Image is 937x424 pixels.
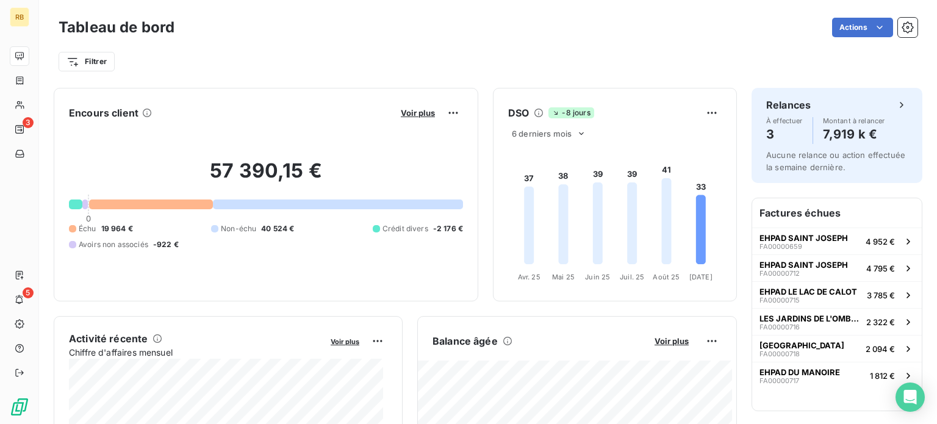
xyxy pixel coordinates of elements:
[10,397,29,417] img: Logo LeanPay
[382,223,428,234] span: Crédit divers
[759,287,857,296] span: EHPAD LE LAC DE CALOT
[896,383,925,412] div: Open Intercom Messenger
[552,273,575,281] tspan: Mai 25
[653,273,680,281] tspan: Août 25
[59,52,115,71] button: Filtrer
[433,223,463,234] span: -2 176 €
[759,296,800,304] span: FA00000715
[689,273,713,281] tspan: [DATE]
[620,273,644,281] tspan: Juil. 25
[433,334,498,348] h6: Balance âgée
[508,106,529,120] h6: DSO
[752,281,922,308] button: EHPAD LE LAC DE CALOTFA000007153 785 €
[759,270,800,277] span: FA00000712
[221,223,256,234] span: Non-échu
[766,124,803,144] h4: 3
[866,237,895,246] span: 4 952 €
[866,264,895,273] span: 4 795 €
[69,106,138,120] h6: Encours client
[397,107,439,118] button: Voir plus
[69,159,463,195] h2: 57 390,15 €
[759,233,848,243] span: EHPAD SAINT JOSEPH
[752,362,922,389] button: EHPAD DU MANOIREFA000007171 812 €
[866,317,895,327] span: 2 322 €
[832,18,893,37] button: Actions
[655,336,689,346] span: Voir plus
[79,239,148,250] span: Avoirs non associés
[759,243,802,250] span: FA00000659
[752,254,922,281] button: EHPAD SAINT JOSEPHFA000007124 795 €
[759,314,861,323] span: LES JARDINS DE L'OMBRIERE
[870,371,895,381] span: 1 812 €
[401,108,435,118] span: Voir plus
[512,129,572,138] span: 6 derniers mois
[759,260,848,270] span: EHPAD SAINT JOSEPH
[752,308,922,335] button: LES JARDINS DE L'OMBRIEREFA000007162 322 €
[86,214,91,223] span: 0
[69,346,322,359] span: Chiffre d'affaires mensuel
[153,239,179,250] span: -922 €
[866,344,895,354] span: 2 094 €
[10,7,29,27] div: RB
[69,331,148,346] h6: Activité récente
[759,350,800,358] span: FA00000718
[23,287,34,298] span: 5
[548,107,594,118] span: -8 jours
[79,223,96,234] span: Échu
[261,223,294,234] span: 40 524 €
[331,337,359,346] span: Voir plus
[752,198,922,228] h6: Factures échues
[759,367,840,377] span: EHPAD DU MANOIRE
[823,117,885,124] span: Montant à relancer
[327,336,363,347] button: Voir plus
[823,124,885,144] h4: 7,919 k €
[759,323,800,331] span: FA00000716
[752,335,922,362] button: [GEOGRAPHIC_DATA]FA000007182 094 €
[766,117,803,124] span: À effectuer
[759,377,799,384] span: FA00000717
[101,223,133,234] span: 19 964 €
[867,290,895,300] span: 3 785 €
[23,117,34,128] span: 3
[651,336,692,347] button: Voir plus
[518,273,540,281] tspan: Avr. 25
[59,16,174,38] h3: Tableau de bord
[766,150,905,172] span: Aucune relance ou action effectuée la semaine dernière.
[752,228,922,254] button: EHPAD SAINT JOSEPHFA000006594 952 €
[585,273,610,281] tspan: Juin 25
[766,98,811,112] h6: Relances
[759,340,844,350] span: [GEOGRAPHIC_DATA]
